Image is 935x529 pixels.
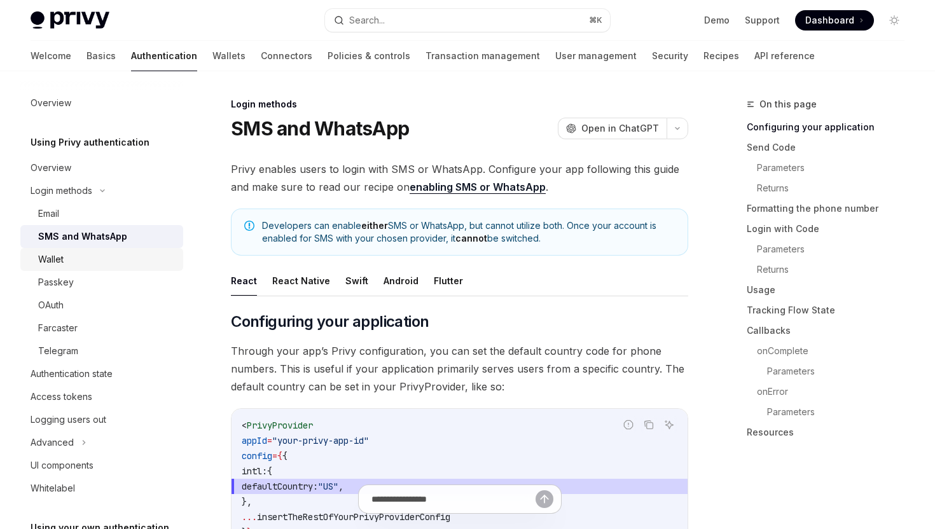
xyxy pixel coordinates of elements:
a: Demo [704,14,730,27]
a: Connectors [261,41,312,71]
button: React Native [272,266,330,296]
button: Search...⌘K [325,9,609,32]
a: Telegram [20,340,183,362]
span: Open in ChatGPT [581,122,659,135]
div: OAuth [38,298,64,313]
a: Authentication [131,41,197,71]
a: Send Code [747,137,915,158]
span: On this page [759,97,817,112]
span: Through your app’s Privy configuration, you can set the default country code for phone numbers. T... [231,342,688,395]
a: Parameters [757,239,915,259]
h5: Using Privy authentication [31,135,149,150]
a: enabling SMS or WhatsApp [410,181,546,194]
a: Returns [757,259,915,280]
div: Search... [349,13,385,28]
a: API reference [754,41,815,71]
a: Email [20,202,183,225]
span: < [242,420,247,431]
a: Logging users out [20,408,183,431]
div: Telegram [38,343,78,359]
button: React [231,266,257,296]
a: Access tokens [20,385,183,408]
div: Advanced [31,435,74,450]
button: Copy the contents from the code block [641,416,657,433]
a: Usage [747,280,915,300]
div: Logging users out [31,412,106,427]
div: Whitelabel [31,481,75,496]
a: SMS and WhatsApp [20,225,183,248]
div: Passkey [38,275,74,290]
a: OAuth [20,294,183,317]
a: Tracking Flow State [747,300,915,320]
button: Send message [536,490,553,508]
strong: either [361,220,388,231]
span: { [277,450,282,462]
a: Parameters [767,402,915,422]
div: UI components [31,458,93,473]
a: onComplete [757,341,915,361]
a: Transaction management [426,41,540,71]
a: Callbacks [747,320,915,341]
strong: cannot [455,233,487,244]
img: light logo [31,11,109,29]
button: Swift [345,266,368,296]
a: Overview [20,156,183,179]
div: SMS and WhatsApp [38,229,127,244]
a: Configuring your application [747,117,915,137]
span: = [267,435,272,446]
span: Dashboard [805,14,854,27]
span: { [282,450,287,462]
button: Flutter [434,266,463,296]
a: Parameters [757,158,915,178]
a: onError [757,381,915,402]
a: Wallet [20,248,183,271]
span: Configuring your application [231,312,429,332]
span: , [338,481,343,492]
div: Access tokens [31,389,92,404]
button: Open in ChatGPT [558,118,667,139]
button: Android [384,266,419,296]
a: Login with Code [747,219,915,239]
span: "your-privy-app-id" [272,435,369,446]
div: Farcaster [38,320,78,336]
span: ⌘ K [589,15,602,25]
button: Toggle dark mode [884,10,904,31]
span: Developers can enable SMS or WhatsApp, but cannot utilize both. Once your account is enabled for ... [262,219,675,245]
svg: Note [244,221,254,231]
div: Login methods [31,183,92,198]
span: defaultCountry: [242,481,318,492]
a: Basics [87,41,116,71]
a: Wallets [212,41,246,71]
a: Authentication state [20,362,183,385]
a: Resources [747,422,915,443]
a: Whitelabel [20,477,183,500]
a: Policies & controls [328,41,410,71]
div: Authentication state [31,366,113,381]
div: Overview [31,95,71,111]
button: Ask AI [661,416,677,433]
a: Recipes [703,41,739,71]
a: Passkey [20,271,183,294]
span: { [267,465,272,477]
a: Security [652,41,688,71]
a: User management [555,41,637,71]
a: Overview [20,92,183,114]
button: Report incorrect code [620,416,637,433]
a: Returns [757,178,915,198]
div: Wallet [38,252,64,267]
div: Login methods [231,98,688,111]
span: Privy enables users to login with SMS or WhatsApp. Configure your app following this guide and ma... [231,160,688,196]
span: "US" [318,481,338,492]
a: Formatting the phone number [747,198,915,219]
a: Support [745,14,780,27]
span: config [242,450,272,462]
span: appId [242,435,267,446]
span: PrivyProvider [247,420,313,431]
span: = [272,450,277,462]
a: Farcaster [20,317,183,340]
a: Welcome [31,41,71,71]
a: Parameters [767,361,915,381]
a: UI components [20,454,183,477]
a: Dashboard [795,10,874,31]
div: Overview [31,160,71,175]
